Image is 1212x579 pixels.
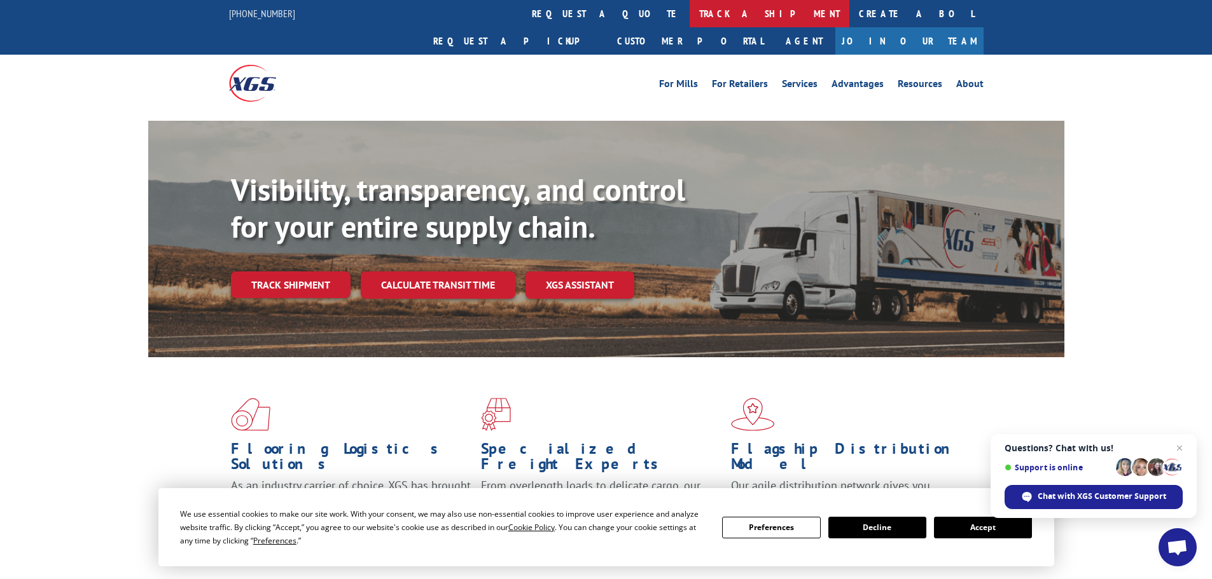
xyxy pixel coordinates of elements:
div: Cookie Consent Prompt [158,488,1054,566]
a: Agent [773,27,835,55]
a: Track shipment [231,271,351,298]
a: Join Our Team [835,27,984,55]
a: For Retailers [712,79,768,93]
h1: Flagship Distribution Model [731,441,972,478]
h1: Specialized Freight Experts [481,441,721,478]
b: Visibility, transparency, and control for your entire supply chain. [231,170,685,246]
span: Our agile distribution network gives you nationwide inventory management on demand. [731,478,965,508]
a: Resources [898,79,942,93]
div: Chat with XGS Customer Support [1005,485,1183,509]
h1: Flooring Logistics Solutions [231,441,471,478]
a: XGS ASSISTANT [526,271,634,299]
div: Open chat [1159,528,1197,566]
button: Preferences [722,517,820,538]
p: From overlength loads to delicate cargo, our experienced staff knows the best way to move your fr... [481,478,721,535]
a: Customer Portal [608,27,773,55]
button: Accept [934,517,1032,538]
span: Questions? Chat with us! [1005,443,1183,453]
a: [PHONE_NUMBER] [229,7,295,20]
span: Cookie Policy [508,522,555,533]
img: xgs-icon-focused-on-flooring-red [481,398,511,431]
a: Advantages [832,79,884,93]
div: We use essential cookies to make our site work. With your consent, we may also use non-essential ... [180,507,707,547]
a: Request a pickup [424,27,608,55]
a: For Mills [659,79,698,93]
span: Chat with XGS Customer Support [1038,491,1166,502]
a: Calculate transit time [361,271,515,299]
a: About [956,79,984,93]
button: Decline [828,517,926,538]
a: Services [782,79,818,93]
span: Support is online [1005,463,1111,472]
span: Close chat [1172,440,1187,456]
img: xgs-icon-flagship-distribution-model-red [731,398,775,431]
img: xgs-icon-total-supply-chain-intelligence-red [231,398,270,431]
span: Preferences [253,535,296,546]
span: As an industry carrier of choice, XGS has brought innovation and dedication to flooring logistics... [231,478,471,523]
